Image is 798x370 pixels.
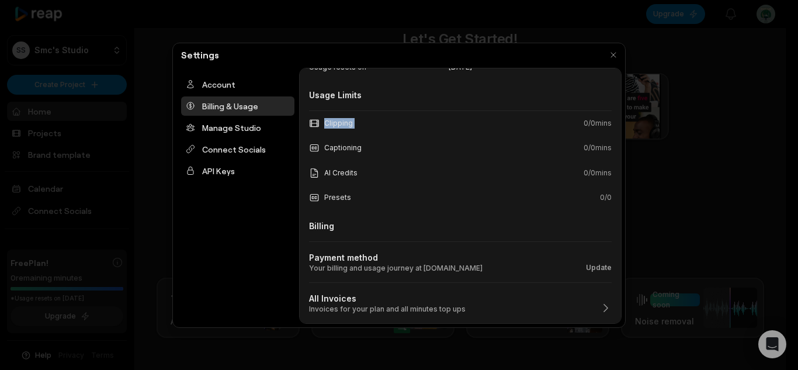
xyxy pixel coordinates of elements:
[584,118,612,129] span: 0 / 0 mins
[309,251,483,264] h3: Payment method
[309,89,612,101] div: Usage Limits
[309,292,466,305] h3: All Invoices
[584,143,612,153] span: 0 / 0 mins
[584,168,612,178] span: 0 / 0 mins
[181,75,294,94] div: Account
[309,143,362,154] div: Captioning
[600,192,612,203] span: 0 / 0
[176,48,224,62] h2: Settings
[309,264,483,273] p: Your billing and usage journey at [DOMAIN_NAME]
[181,118,294,137] div: Manage Studio
[309,220,612,232] h2: Billing
[181,96,294,116] div: Billing & Usage
[181,161,294,181] div: API Keys
[309,168,358,178] div: AI Credits
[181,140,294,159] div: Connect Socials
[309,118,353,129] div: Clipping
[309,192,351,203] div: Presets
[586,262,612,273] button: Update
[309,305,466,314] p: Invoices for your plan and all minutes top ups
